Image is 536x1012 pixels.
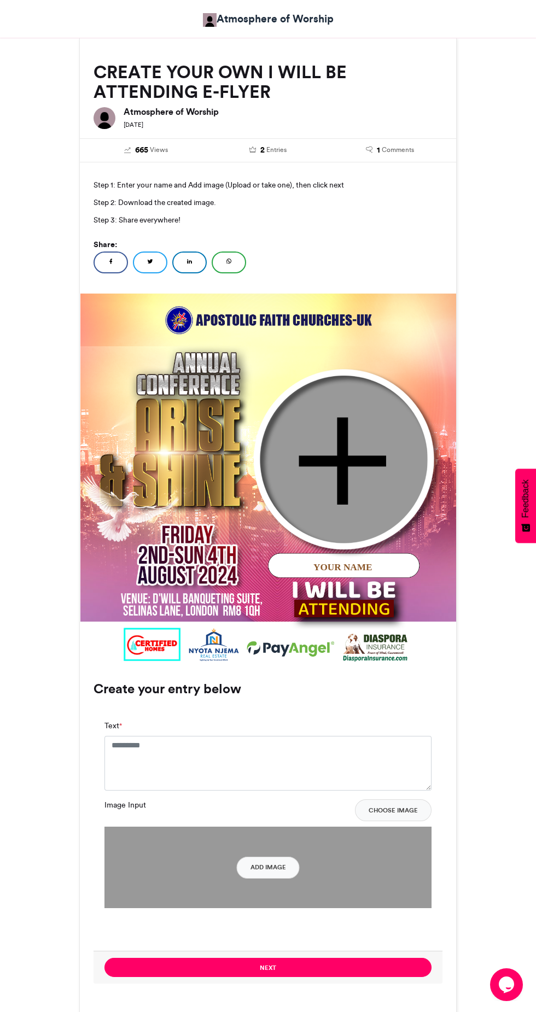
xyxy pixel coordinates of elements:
[94,682,442,695] h3: Create your entry below
[94,176,442,229] p: Step 1: Enter your name and Add image (Upload or take one), then click next Step 2: Download the ...
[104,799,146,811] label: Image Input
[104,720,122,732] label: Text
[203,11,334,27] a: Atmosphere of Worship
[490,968,525,1001] iframe: chat widget
[104,958,432,977] button: Next
[355,799,432,821] button: Choose Image
[237,857,300,879] button: Add Image
[94,62,442,102] h2: CREATE YOUR OWN I WILL BE ATTENDING E-FLYER
[249,560,437,574] div: YOUR NAME
[94,107,115,129] img: Atmosphere of Worship
[260,144,265,156] span: 2
[124,121,143,128] small: [DATE]
[124,107,442,116] h6: Atmosphere of Worship
[382,145,414,155] span: Comments
[80,293,457,669] img: 1721844996.951-cf858648e6d7d2b2b5439e66903b2f1acb59cc57.png
[515,469,536,543] button: Feedback - Show survey
[135,144,148,156] span: 665
[266,145,287,155] span: Entries
[337,144,442,156] a: 1 Comments
[150,145,168,155] span: Views
[377,144,380,156] span: 1
[521,479,531,518] span: Feedback
[203,13,217,27] img: Atmosphere Of Worship
[94,237,442,251] h5: Share:
[215,144,321,156] a: 2 Entries
[94,144,199,156] a: 665 Views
